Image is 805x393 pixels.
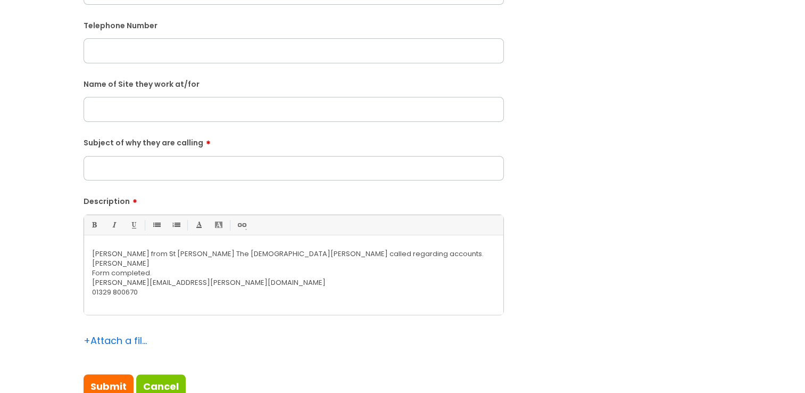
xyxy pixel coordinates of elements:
[150,218,163,232] a: • Unordered List (Ctrl-Shift-7)
[107,218,120,232] a: Italic (Ctrl-I)
[84,135,504,148] label: Subject of why they are calling
[84,193,504,206] label: Description
[127,218,140,232] a: Underline(Ctrl-U)
[87,218,101,232] a: Bold (Ctrl-B)
[235,218,248,232] a: Link
[212,218,225,232] a: Back Color
[92,259,495,268] p: [PERSON_NAME]
[84,78,504,89] label: Name of Site they work at/for
[92,249,495,259] p: [PERSON_NAME] from St [PERSON_NAME] The [DEMOGRAPHIC_DATA][PERSON_NAME] called regarding accounts.
[92,268,495,278] p: Form completed.
[84,332,147,349] div: Attach a file
[84,334,90,347] span: +
[92,278,495,288] p: [PERSON_NAME][EMAIL_ADDRESS][PERSON_NAME][DOMAIN_NAME]
[92,288,495,297] p: 01329 800670
[169,218,182,232] a: 1. Ordered List (Ctrl-Shift-8)
[84,19,504,30] label: Telephone Number
[192,218,205,232] a: Font Color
